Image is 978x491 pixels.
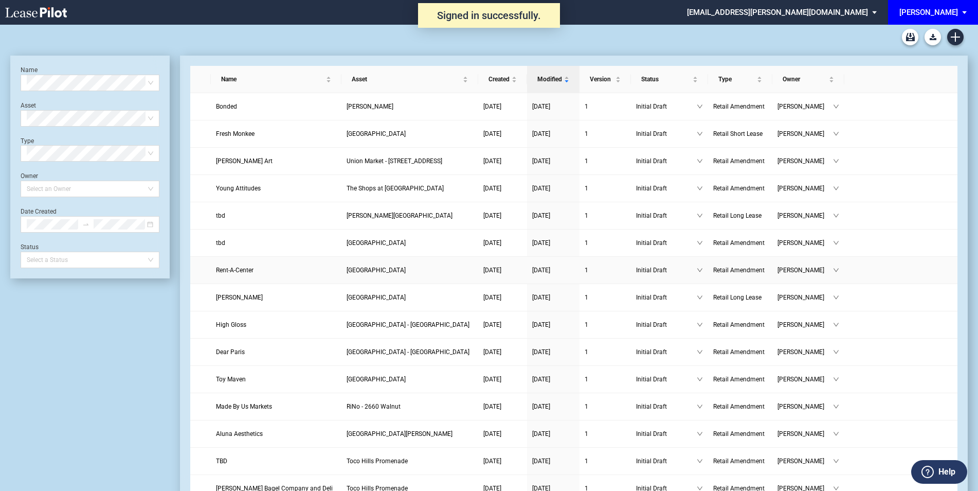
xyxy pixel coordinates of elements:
th: Status [631,66,708,93]
span: 1 [585,294,588,301]
span: High Gloss [216,321,246,328]
a: The Shops at [GEOGRAPHIC_DATA] [347,183,473,194]
span: 1 [585,130,588,137]
a: [GEOGRAPHIC_DATA] - [GEOGRAPHIC_DATA] [347,320,473,330]
a: [DATE] [483,320,522,330]
label: Type [21,137,34,145]
a: [DATE] [532,292,574,303]
a: [GEOGRAPHIC_DATA] [347,129,473,139]
a: Fresh Monkee [216,129,336,139]
span: Initial Draft [636,320,697,330]
label: Date Created [21,208,57,215]
span: Retail Amendment [713,157,765,165]
span: swap-right [82,221,89,228]
span: down [833,349,839,355]
th: Type [708,66,772,93]
a: High Gloss [216,320,336,330]
span: 1 [585,157,588,165]
a: 1 [585,320,626,330]
span: The Shops at La Jolla Village [347,185,444,192]
a: [GEOGRAPHIC_DATA] [347,265,473,275]
label: Help [938,465,955,479]
span: Initial Draft [636,101,697,112]
a: [DATE] [532,401,574,412]
a: [DATE] [483,211,522,221]
span: [DATE] [483,267,501,274]
a: [DATE] [532,129,574,139]
a: [DATE] [483,265,522,275]
span: Owner [783,74,827,84]
button: Help [911,460,967,484]
span: Andrews Square [347,212,452,219]
span: [PERSON_NAME] [777,183,833,194]
a: [DATE] [483,347,522,357]
span: down [697,267,703,273]
a: [GEOGRAPHIC_DATA][PERSON_NAME] [347,429,473,439]
span: down [697,240,703,246]
span: Retail Long Lease [713,294,762,301]
span: [DATE] [483,376,501,383]
span: Initial Draft [636,156,697,166]
div: Signed in successfully. [418,3,560,28]
a: tbd [216,238,336,248]
a: 1 [585,347,626,357]
a: [DATE] [532,238,574,248]
a: [PERSON_NAME] [347,101,473,112]
span: Maggie Michael Art [216,157,273,165]
span: [DATE] [532,267,550,274]
span: [DATE] [532,157,550,165]
span: down [697,322,703,328]
a: Aluna Aesthetics [216,429,336,439]
span: Uptown Park - East [347,321,469,328]
a: Union Market - [STREET_ADDRESS] [347,156,473,166]
a: [DATE] [532,265,574,275]
span: down [697,431,703,437]
span: 1 [585,103,588,110]
span: [DATE] [532,458,550,465]
a: Retail Amendment [713,347,767,357]
label: Name [21,66,38,74]
span: Initial Draft [636,401,697,412]
span: Initial Draft [636,211,697,221]
span: [DATE] [483,103,501,110]
a: Retail Amendment [713,183,767,194]
span: Initial Draft [636,429,697,439]
a: 1 [585,211,626,221]
span: down [697,185,703,191]
span: [PERSON_NAME] [777,156,833,166]
span: 1 [585,403,588,410]
span: down [697,404,703,410]
a: Retail Short Lease [713,129,767,139]
span: [PERSON_NAME] [777,265,833,275]
span: [DATE] [532,376,550,383]
a: [GEOGRAPHIC_DATA] - [GEOGRAPHIC_DATA] [347,347,473,357]
span: Fresh Monkee [216,130,255,137]
span: Retail Amendment [713,239,765,247]
span: [DATE] [532,430,550,437]
a: Toy Maven [216,374,336,384]
span: down [833,431,839,437]
a: [DATE] [483,429,522,439]
span: Retail Short Lease [713,130,763,137]
span: Retail Amendment [713,458,765,465]
span: tbd [216,239,225,247]
span: Union Market - 1271 5th Street NE [347,157,442,165]
span: [DATE] [483,130,501,137]
th: Version [579,66,631,93]
span: 1 [585,348,588,356]
span: [DATE] [532,212,550,219]
th: Owner [772,66,844,93]
span: Initial Draft [636,456,697,466]
a: Retail Amendment [713,374,767,384]
span: Initial Draft [636,292,697,303]
span: [DATE] [483,294,501,301]
a: 1 [585,265,626,275]
span: Initial Draft [636,183,697,194]
a: [DATE] [532,101,574,112]
span: Preston Royal - East [347,376,406,383]
md-menu: Download Blank Form List [921,29,944,45]
a: Young Attitudes [216,183,336,194]
button: Download Blank Form [925,29,941,45]
span: 1 [585,212,588,219]
span: 1 [585,458,588,465]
